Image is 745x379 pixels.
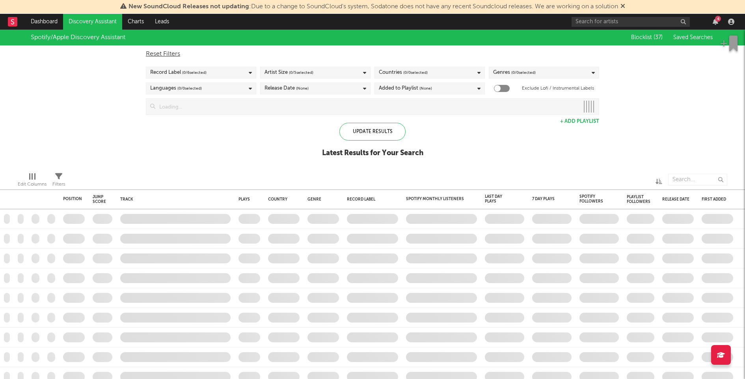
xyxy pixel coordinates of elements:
div: 7 Day Plays [532,197,560,201]
span: ( 0 / 0 selected) [403,68,428,77]
div: Record Label [150,68,207,77]
div: Record Label [347,197,394,202]
div: Track [120,197,227,202]
div: Last Day Plays [485,194,512,204]
span: Blocklist [631,35,663,40]
div: Country [268,197,296,202]
span: ( 37 ) [654,35,663,40]
div: Edit Columns [18,180,47,189]
a: Dashboard [25,14,63,30]
input: Search... [668,174,727,186]
div: Filters [52,170,65,193]
span: (None) [296,84,309,93]
div: Genre [307,197,335,202]
a: Charts [122,14,149,30]
div: Position [63,197,82,201]
span: ( 0 / 0 selected) [177,84,202,93]
div: Countries [379,68,428,77]
input: Loading... [155,99,579,114]
div: Jump Score [93,195,106,204]
button: Saved Searches [671,34,714,41]
a: Discovery Assistant [63,14,122,30]
div: Plays [238,197,250,202]
span: Dismiss [620,4,625,10]
div: Spotify Followers [579,194,607,204]
a: Leads [149,14,175,30]
span: (None) [419,84,432,93]
div: Artist Size [264,68,313,77]
input: Search for artists [572,17,690,27]
span: ( 0 / 6 selected) [182,68,207,77]
div: Added to Playlist [379,84,432,93]
span: Saved Searches [673,35,714,40]
div: 4 [715,16,721,22]
span: : Due to a change to SoundCloud's system, Sodatone does not have any recent Soundcloud releases. ... [129,4,618,10]
div: Latest Results for Your Search [322,148,423,158]
div: Spotify Monthly Listeners [406,197,465,201]
span: ( 0 / 0 selected) [511,68,536,77]
div: Genres [493,68,536,77]
div: Reset Filters [146,49,599,59]
span: ( 0 / 5 selected) [289,68,313,77]
label: Exclude Lofi / Instrumental Labels [522,84,594,93]
div: Release Date [264,84,309,93]
div: Release Date [662,197,690,202]
div: First Added [702,197,729,202]
button: + Add Playlist [560,119,599,124]
div: Filters [52,180,65,189]
div: Languages [150,84,202,93]
button: 4 [713,19,718,25]
div: Edit Columns [18,170,47,193]
span: New SoundCloud Releases not updating [129,4,249,10]
div: Spotify/Apple Discovery Assistant [31,33,125,42]
div: Playlist Followers [627,195,650,204]
div: Update Results [339,123,406,141]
